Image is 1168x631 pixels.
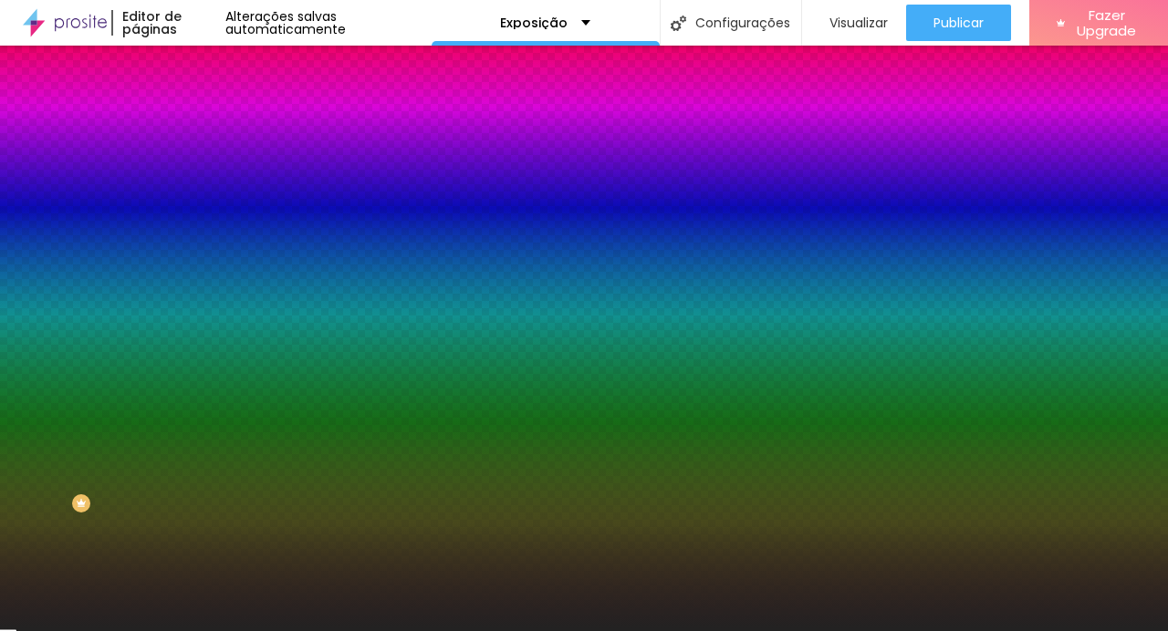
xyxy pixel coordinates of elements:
button: Visualizar [802,5,906,41]
span: Publicar [933,16,984,30]
img: Icone [671,16,686,31]
span: Fazer Upgrade [1072,7,1141,39]
button: Publicar [906,5,1011,41]
p: Exposição [500,16,568,29]
div: Editor de páginas [111,10,225,36]
span: Visualizar [829,16,888,30]
div: Alterações salvas automaticamente [225,10,432,36]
